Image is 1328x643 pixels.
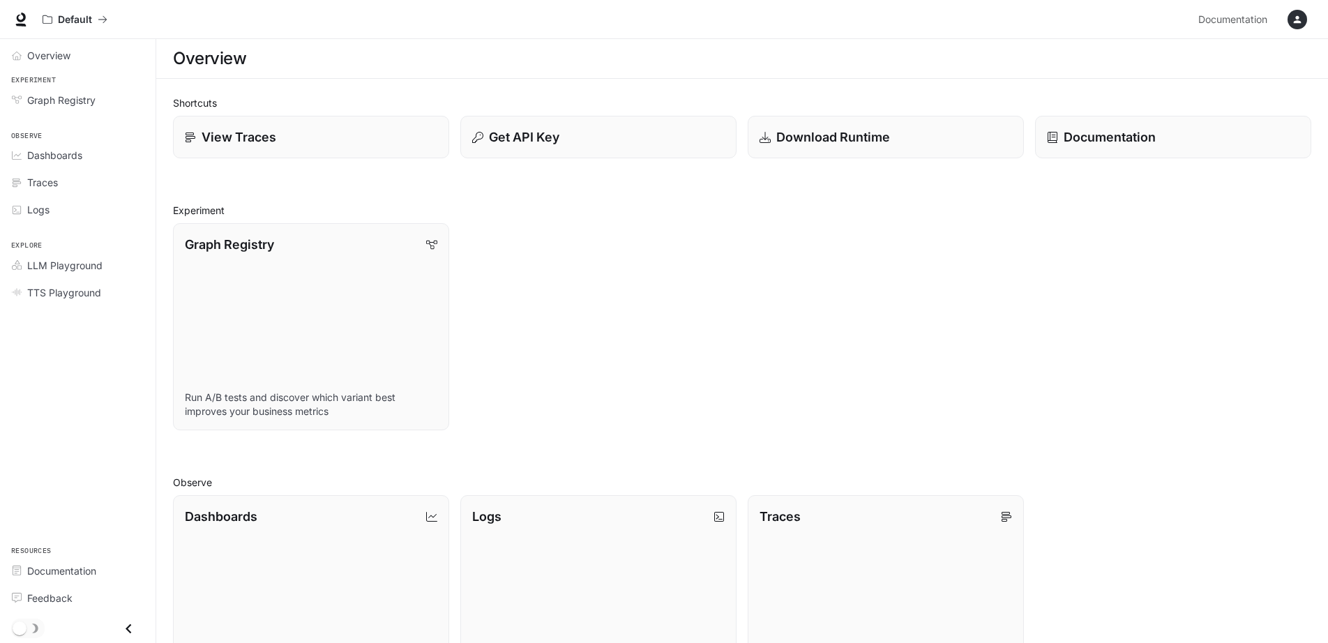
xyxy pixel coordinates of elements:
[27,202,50,217] span: Logs
[1035,116,1311,158] a: Documentation
[113,614,144,643] button: Close drawer
[173,45,246,73] h1: Overview
[27,48,70,63] span: Overview
[6,559,150,583] a: Documentation
[185,235,274,254] p: Graph Registry
[27,591,73,605] span: Feedback
[27,93,96,107] span: Graph Registry
[27,563,96,578] span: Documentation
[6,253,150,278] a: LLM Playground
[185,391,437,418] p: Run A/B tests and discover which variant best improves your business metrics
[6,43,150,68] a: Overview
[36,6,114,33] button: All workspaces
[27,148,82,162] span: Dashboards
[173,116,449,158] a: View Traces
[13,620,27,635] span: Dark mode toggle
[489,128,559,146] p: Get API Key
[173,475,1311,490] h2: Observe
[6,197,150,222] a: Logs
[173,96,1311,110] h2: Shortcuts
[27,175,58,190] span: Traces
[6,170,150,195] a: Traces
[1193,6,1278,33] a: Documentation
[6,586,150,610] a: Feedback
[6,280,150,305] a: TTS Playground
[776,128,890,146] p: Download Runtime
[1198,11,1267,29] span: Documentation
[760,507,801,526] p: Traces
[27,258,103,273] span: LLM Playground
[6,143,150,167] a: Dashboards
[173,223,449,430] a: Graph RegistryRun A/B tests and discover which variant best improves your business metrics
[185,507,257,526] p: Dashboards
[173,203,1311,218] h2: Experiment
[6,88,150,112] a: Graph Registry
[1064,128,1156,146] p: Documentation
[460,116,737,158] button: Get API Key
[202,128,276,146] p: View Traces
[748,116,1024,158] a: Download Runtime
[472,507,501,526] p: Logs
[58,14,92,26] p: Default
[27,285,101,300] span: TTS Playground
